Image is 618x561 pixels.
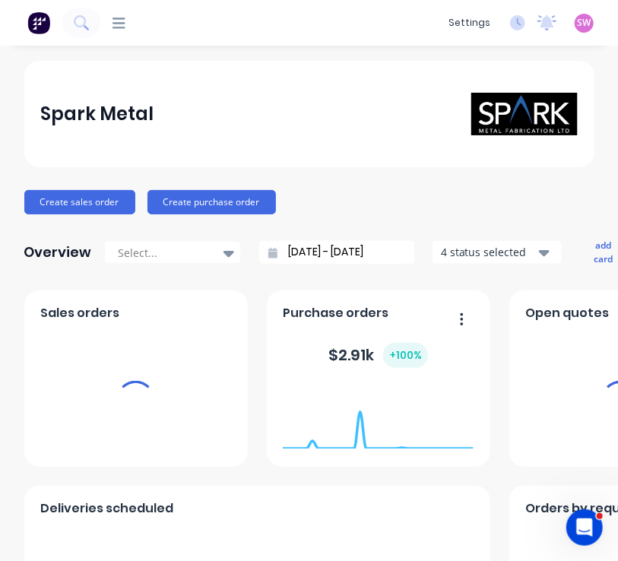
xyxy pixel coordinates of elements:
div: $ 2.91k [328,343,428,368]
span: Open quotes [525,304,609,322]
div: settings [441,11,498,34]
span: Deliveries scheduled [40,499,173,518]
span: Purchase orders [283,304,388,322]
button: Create sales order [24,190,135,214]
button: Create purchase order [147,190,276,214]
iframe: Intercom live chat [566,509,603,546]
img: Spark Metal [471,93,578,135]
span: Sales orders [40,304,119,322]
div: + 100 % [383,343,428,368]
div: Overview [24,237,92,268]
button: 4 status selected [433,241,562,264]
div: Spark Metal [40,99,154,129]
span: SW [578,16,591,30]
div: 4 status selected [441,244,537,260]
img: Factory [27,11,50,34]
